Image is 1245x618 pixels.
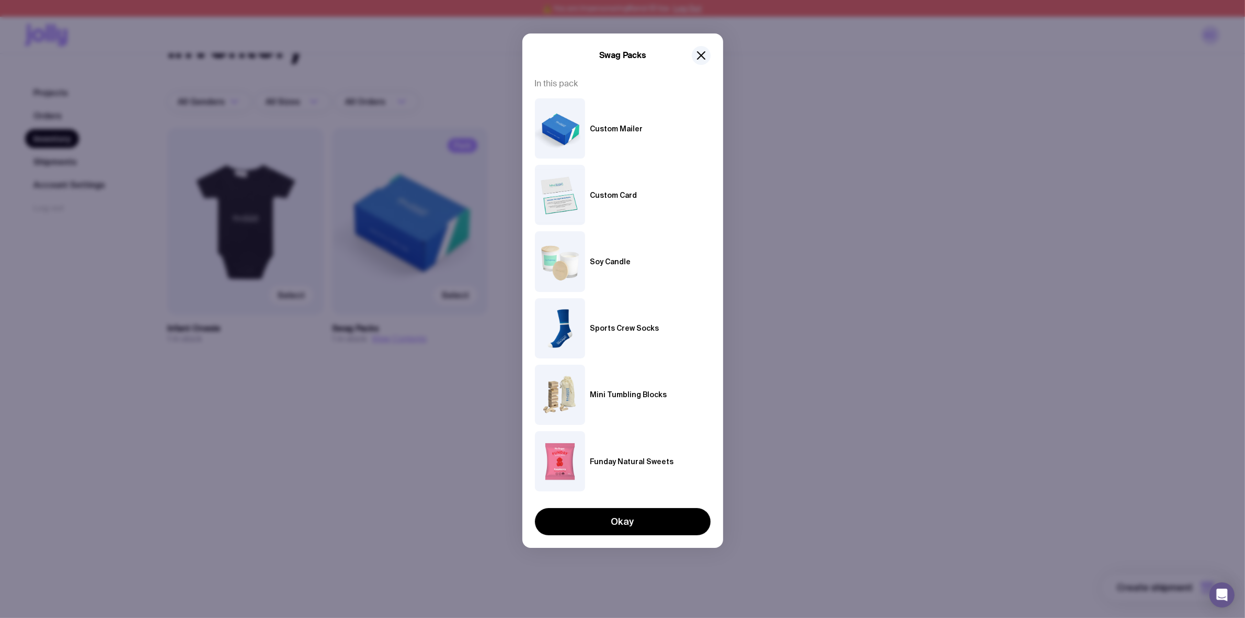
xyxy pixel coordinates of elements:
h6: Funday Natural Sweets [590,457,674,466]
h6: Custom Mailer [590,125,643,133]
button: Okay [535,508,711,535]
h5: Swag Packs [599,50,646,61]
h6: Mini Tumbling Blocks [590,390,667,399]
h6: Soy Candle [590,257,631,266]
div: Open Intercom Messenger [1209,582,1235,608]
h6: Custom Card [590,191,637,199]
h6: Sports Crew Socks [590,324,659,332]
span: In this pack [535,77,711,90]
